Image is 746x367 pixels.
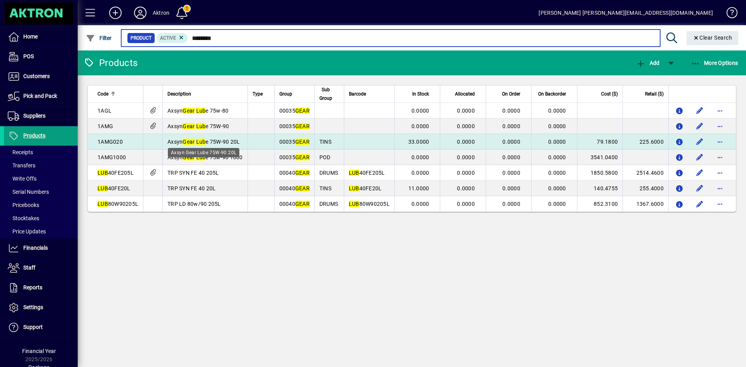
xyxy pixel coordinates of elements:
span: 00035 [279,108,310,114]
span: 0.0000 [548,170,566,176]
a: Knowledge Base [721,2,736,27]
button: More options [714,120,726,132]
a: Home [4,27,78,47]
span: 0.0000 [548,154,566,160]
span: Axsyn e 75w-90 1000 [167,154,243,160]
em: LUB [349,185,359,191]
span: 40FE205L [98,170,134,176]
div: Code [98,90,138,98]
span: 0.0000 [548,201,566,207]
em: GEAR [295,185,310,191]
span: Sub Group [319,85,332,103]
span: 0.0000 [502,123,520,129]
button: Edit [694,136,706,148]
a: Stocktakes [4,212,78,225]
span: Support [23,324,43,330]
span: Settings [23,304,43,310]
td: 79.1800 [577,134,623,150]
em: GEAR [295,108,310,114]
a: Suppliers [4,106,78,126]
span: 1AMG [98,123,113,129]
span: 0.0000 [457,139,475,145]
span: Staff [23,264,35,271]
span: Receipts [8,149,33,155]
a: POS [4,47,78,66]
em: Lub [196,123,206,129]
span: Write Offs [8,176,37,182]
div: [PERSON_NAME] [PERSON_NAME][EMAIL_ADDRESS][DOMAIN_NAME] [539,7,713,19]
span: Filter [86,35,112,41]
a: Price Updates [4,225,78,238]
span: In Stock [412,90,429,98]
span: 0.0000 [457,185,475,191]
span: 40FE205L [349,170,385,176]
span: TRP LD 80w/90 205L [167,201,221,207]
span: 33.0000 [408,139,429,145]
span: 0.0000 [548,139,566,145]
span: 0.0000 [502,170,520,176]
span: Type [253,90,263,98]
td: 1850.5800 [577,165,623,181]
em: Gear [183,139,195,145]
span: DRUMS [319,201,338,207]
em: GEAR [295,154,310,160]
button: More Options [689,56,740,70]
a: Customers [4,67,78,86]
span: Add [636,60,659,66]
em: GEAR [295,170,310,176]
span: 00040 [279,185,310,191]
div: Barcode [349,90,390,98]
em: Lub [196,108,206,114]
span: DRUMS [319,170,338,176]
span: 0.0000 [411,123,429,129]
span: 80W90205L [349,201,390,207]
span: POD [319,154,331,160]
a: Support [4,318,78,337]
a: Settings [4,298,78,317]
span: 0.0000 [502,154,520,160]
span: 0.0000 [411,108,429,114]
button: Add [103,6,128,20]
em: LUB [98,201,108,207]
div: Group [279,90,310,98]
span: More Options [691,60,738,66]
span: 80W90205L [98,201,138,207]
span: Axsyn e 75w-80 [167,108,228,114]
button: More options [714,167,726,179]
span: 0.0000 [502,108,520,114]
span: 11.0000 [408,185,429,191]
td: 255.4000 [622,181,668,196]
span: 0.0000 [457,170,475,176]
a: Pick and Pack [4,87,78,106]
span: Retail ($) [645,90,664,98]
span: On Backorder [538,90,566,98]
span: 00040 [279,170,310,176]
span: Reports [23,284,42,290]
button: Profile [128,6,153,20]
em: Lub [196,154,206,160]
button: More options [714,104,726,117]
span: 0.0000 [502,201,520,207]
button: Edit [694,120,706,132]
span: Product [131,34,152,42]
span: Suppliers [23,113,45,119]
button: Edit [694,198,706,210]
span: 0.0000 [502,139,520,145]
em: GEAR [295,139,310,145]
span: 0.0000 [502,185,520,191]
span: Home [23,33,38,40]
span: TRP SYN FE 40 205L [167,170,219,176]
span: 0.0000 [548,185,566,191]
span: 0.0000 [411,154,429,160]
span: Axsyn e 75W-90 20L [167,139,240,145]
span: On Order [502,90,520,98]
button: Edit [694,167,706,179]
span: Pick and Pack [23,93,57,99]
button: Edit [694,104,706,117]
span: 0.0000 [411,170,429,176]
td: 3541.0400 [577,150,623,165]
button: More options [714,182,726,195]
span: Group [279,90,292,98]
td: 1367.6000 [622,196,668,212]
button: Edit [694,151,706,163]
